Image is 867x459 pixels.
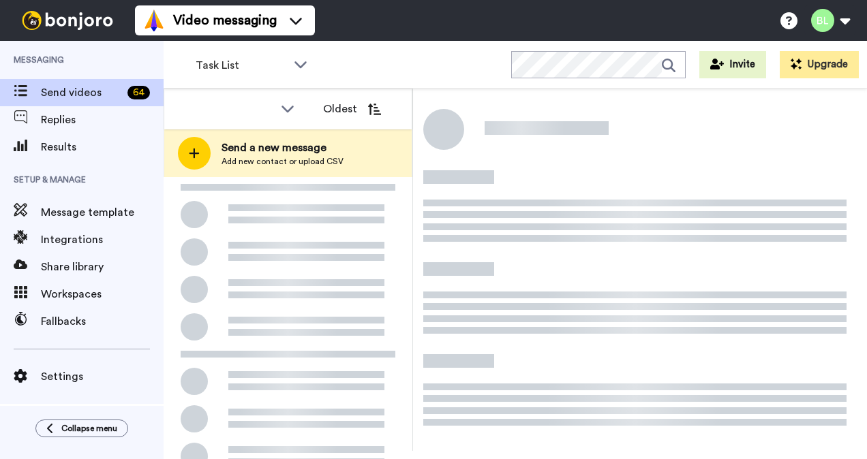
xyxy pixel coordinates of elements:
[41,286,164,302] span: Workspaces
[61,423,117,434] span: Collapse menu
[41,259,164,275] span: Share library
[127,86,150,99] div: 64
[41,84,122,101] span: Send videos
[143,10,165,31] img: vm-color.svg
[41,139,164,155] span: Results
[35,420,128,437] button: Collapse menu
[699,51,766,78] button: Invite
[41,313,164,330] span: Fallbacks
[196,57,287,74] span: Task List
[222,140,344,156] span: Send a new message
[780,51,859,78] button: Upgrade
[41,232,164,248] span: Integrations
[313,95,391,123] button: Oldest
[16,11,119,30] img: bj-logo-header-white.svg
[41,204,164,221] span: Message template
[41,368,164,385] span: Settings
[173,11,277,30] span: Video messaging
[222,156,344,167] span: Add new contact or upload CSV
[41,112,164,128] span: Replies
